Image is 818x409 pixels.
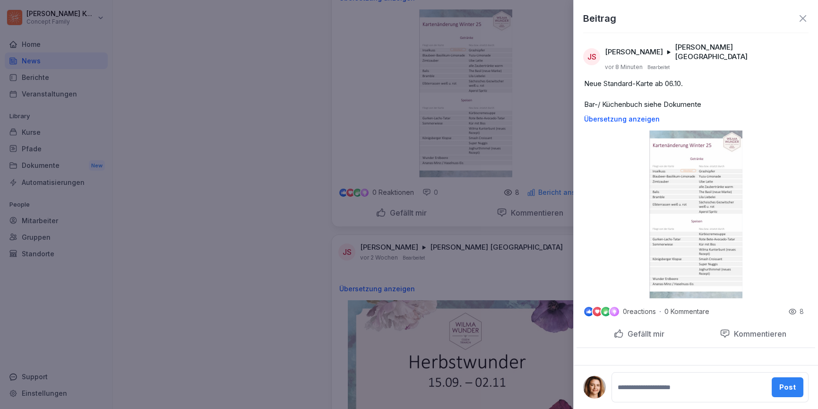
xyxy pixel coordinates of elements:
p: Bearbeitet [647,63,670,71]
p: vor 8 Minuten [605,63,643,71]
p: 0 reactions [623,308,656,315]
div: Post [779,382,796,392]
p: Übersetzung anzeigen [584,115,808,123]
div: JS [583,48,600,65]
p: [PERSON_NAME] [605,47,663,57]
p: Neue Standard-Karte ab 06.10. Bar-/ Küchenbuch siehe Dokumente [584,78,808,110]
p: [PERSON_NAME] [GEOGRAPHIC_DATA] [675,43,804,61]
p: 0 Kommentare [664,308,716,315]
img: ol40o5qzsu2jiwuhqn5o0nv2.png [649,131,742,298]
p: Beitrag [583,11,616,26]
button: Post [772,377,803,397]
p: Gefällt mir [624,329,664,339]
img: ahyr4js7cjdukc2eap5hzxdw.png [583,376,606,399]
p: Kommentieren [730,329,786,339]
p: 8 [800,307,804,316]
